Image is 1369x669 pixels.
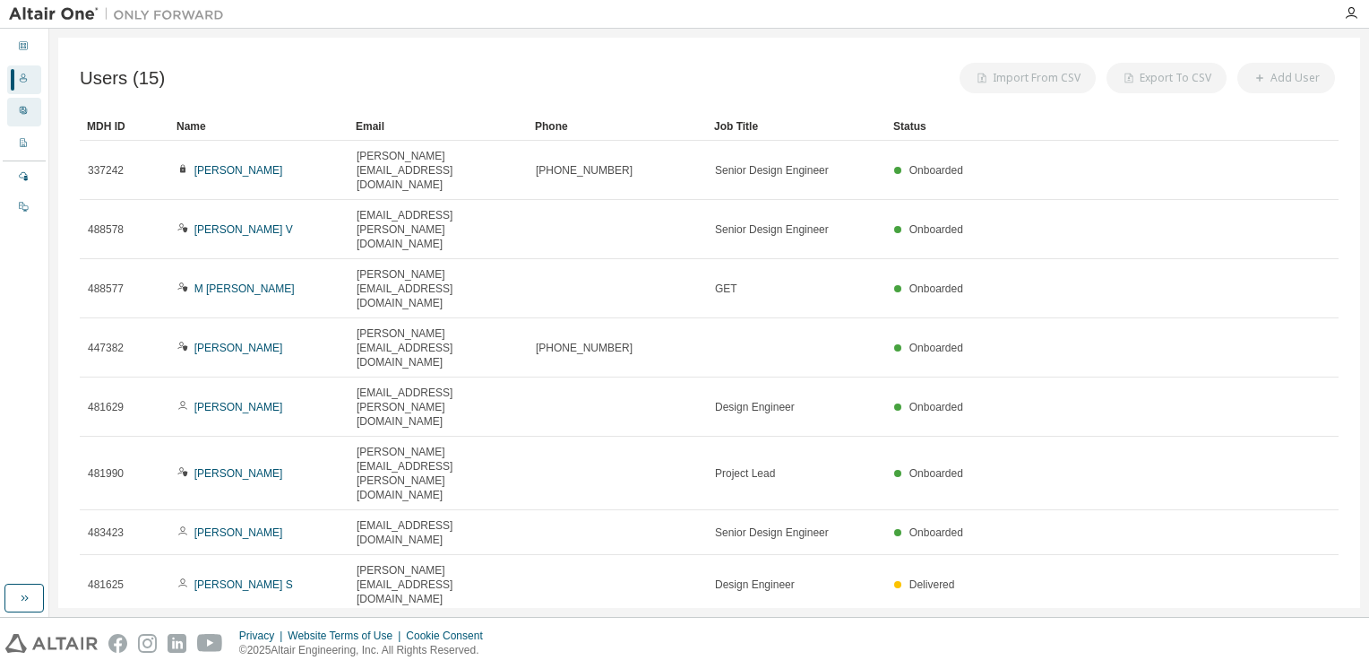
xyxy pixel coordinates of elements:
[909,467,963,480] span: Onboarded
[87,112,162,141] div: MDH ID
[194,342,283,354] a: [PERSON_NAME]
[715,526,829,540] span: Senior Design Engineer
[7,98,41,126] div: User Profile
[239,629,288,643] div: Privacy
[909,342,963,354] span: Onboarded
[909,526,963,539] span: Onboarded
[88,341,124,355] span: 447382
[194,578,293,591] a: [PERSON_NAME] S
[194,467,283,480] a: [PERSON_NAME]
[357,149,520,192] span: [PERSON_NAME][EMAIL_ADDRESS][DOMAIN_NAME]
[138,634,157,653] img: instagram.svg
[406,629,493,643] div: Cookie Consent
[88,526,124,540] span: 483423
[909,578,955,591] span: Delivered
[7,33,41,62] div: Dashboard
[893,112,1245,141] div: Status
[1106,63,1227,93] button: Export To CSV
[194,282,295,295] a: M [PERSON_NAME]
[357,563,520,606] span: [PERSON_NAME][EMAIL_ADDRESS][DOMAIN_NAME]
[80,68,165,89] span: Users (15)
[715,466,775,481] span: Project Lead
[356,112,521,141] div: Email
[715,222,829,237] span: Senior Design Engineer
[7,130,41,159] div: Company Profile
[5,634,98,653] img: altair_logo.svg
[536,163,633,178] span: [PHONE_NUMBER]
[88,163,124,178] span: 337242
[7,194,41,222] div: On Prem
[88,578,124,592] span: 481625
[535,112,700,141] div: Phone
[88,222,124,237] span: 488578
[194,401,283,413] a: [PERSON_NAME]
[536,341,633,355] span: [PHONE_NUMBER]
[357,208,520,251] span: [EMAIL_ADDRESS][PERSON_NAME][DOMAIN_NAME]
[7,65,41,94] div: Users
[357,267,520,310] span: [PERSON_NAME][EMAIL_ADDRESS][DOMAIN_NAME]
[960,63,1096,93] button: Import From CSV
[357,386,520,429] span: [EMAIL_ADDRESS][PERSON_NAME][DOMAIN_NAME]
[194,526,283,539] a: [PERSON_NAME]
[714,112,879,141] div: Job Title
[715,578,795,592] span: Design Engineer
[194,164,283,177] a: [PERSON_NAME]
[7,163,41,192] div: Managed
[909,223,963,236] span: Onboarded
[1237,63,1335,93] button: Add User
[197,634,223,653] img: youtube.svg
[88,400,124,414] span: 481629
[9,5,233,23] img: Altair One
[715,282,737,296] span: GET
[239,643,494,658] p: © 2025 Altair Engineering, Inc. All Rights Reserved.
[357,518,520,547] span: [EMAIL_ADDRESS][DOMAIN_NAME]
[108,634,127,653] img: facebook.svg
[715,400,795,414] span: Design Engineer
[909,164,963,177] span: Onboarded
[88,466,124,481] span: 481990
[909,282,963,295] span: Onboarded
[168,634,186,653] img: linkedin.svg
[357,326,520,369] span: [PERSON_NAME][EMAIL_ADDRESS][DOMAIN_NAME]
[357,445,520,502] span: [PERSON_NAME][EMAIL_ADDRESS][PERSON_NAME][DOMAIN_NAME]
[909,401,963,413] span: Onboarded
[88,282,124,296] span: 488577
[177,112,341,141] div: Name
[715,163,829,178] span: Senior Design Engineer
[194,223,293,236] a: [PERSON_NAME] V
[288,629,406,643] div: Website Terms of Use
